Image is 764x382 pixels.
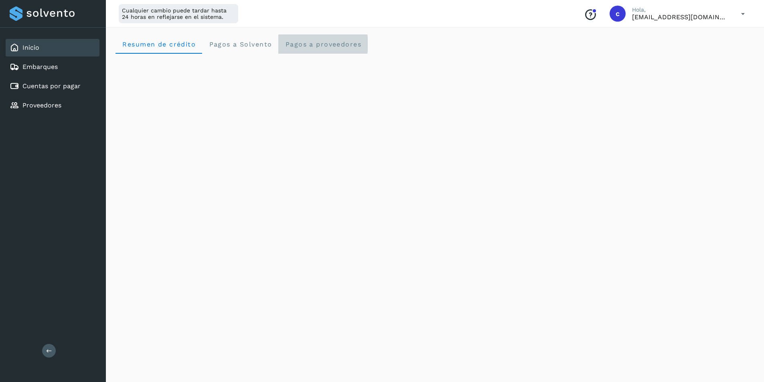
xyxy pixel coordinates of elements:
span: Pagos a Solvento [209,40,272,48]
a: Inicio [22,44,39,51]
a: Embarques [22,63,58,71]
span: Pagos a proveedores [285,40,361,48]
p: contabilidad5@easo.com [632,13,728,21]
a: Proveedores [22,101,61,109]
div: Cuentas por pagar [6,77,99,95]
div: Inicio [6,39,99,57]
span: Resumen de crédito [122,40,196,48]
div: Proveedores [6,97,99,114]
a: Cuentas por pagar [22,82,81,90]
div: Cualquier cambio puede tardar hasta 24 horas en reflejarse en el sistema. [119,4,238,23]
div: Embarques [6,58,99,76]
p: Hola, [632,6,728,13]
